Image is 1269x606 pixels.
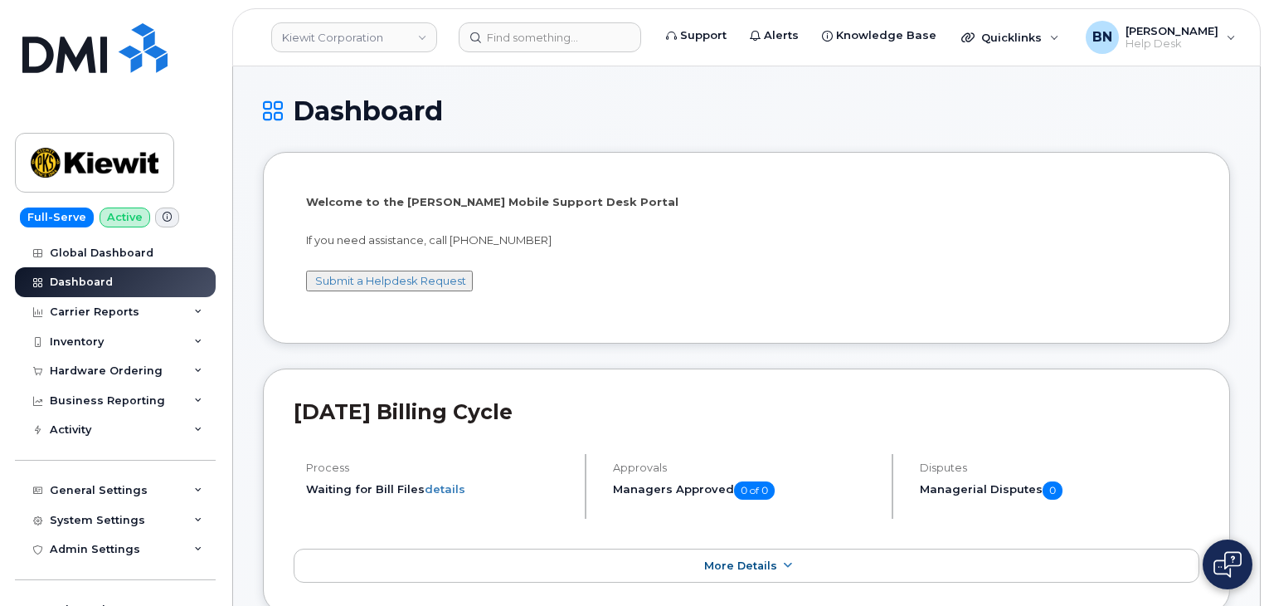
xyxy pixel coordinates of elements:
h1: Dashboard [263,96,1230,125]
a: details [425,482,465,496]
span: 0 [1043,481,1062,500]
h2: [DATE] Billing Cycle [294,399,1199,424]
p: If you need assistance, call [PHONE_NUMBER] [306,232,1187,248]
span: More Details [704,560,777,572]
button: Submit a Helpdesk Request [306,271,473,291]
h4: Approvals [613,462,878,474]
h5: Managerial Disputes [920,481,1199,500]
a: Submit a Helpdesk Request [315,274,466,287]
h5: Managers Approved [613,481,878,500]
span: 0 of 0 [734,481,775,500]
h4: Process [306,462,571,474]
li: Waiting for Bill Files [306,481,571,497]
img: Open chat [1213,551,1242,578]
h4: Disputes [920,462,1199,474]
p: Welcome to the [PERSON_NAME] Mobile Support Desk Portal [306,194,1187,210]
